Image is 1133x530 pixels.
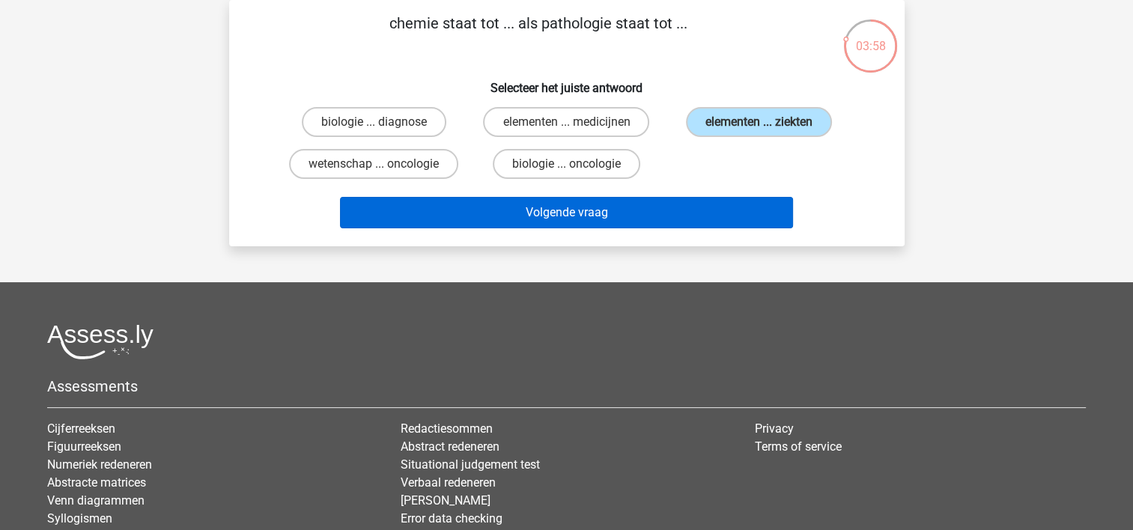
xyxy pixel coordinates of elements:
[47,421,115,436] a: Cijferreeksen
[401,457,540,472] a: Situational judgement test
[47,324,154,359] img: Assessly logo
[253,12,824,57] p: chemie staat tot ... als pathologie staat tot ...
[302,107,446,137] label: biologie ... diagnose
[401,511,502,526] a: Error data checking
[686,107,832,137] label: elementen ... ziekten
[47,511,112,526] a: Syllogismen
[401,439,499,454] a: Abstract redeneren
[493,149,640,179] label: biologie ... oncologie
[253,69,881,95] h6: Selecteer het juiste antwoord
[47,475,146,490] a: Abstracte matrices
[755,439,842,454] a: Terms of service
[842,18,899,55] div: 03:58
[755,421,794,436] a: Privacy
[47,377,1086,395] h5: Assessments
[340,197,793,228] button: Volgende vraag
[289,149,458,179] label: wetenschap ... oncologie
[47,439,121,454] a: Figuurreeksen
[483,107,649,137] label: elementen ... medicijnen
[401,493,490,508] a: [PERSON_NAME]
[47,493,145,508] a: Venn diagrammen
[47,457,152,472] a: Numeriek redeneren
[401,475,496,490] a: Verbaal redeneren
[401,421,493,436] a: Redactiesommen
